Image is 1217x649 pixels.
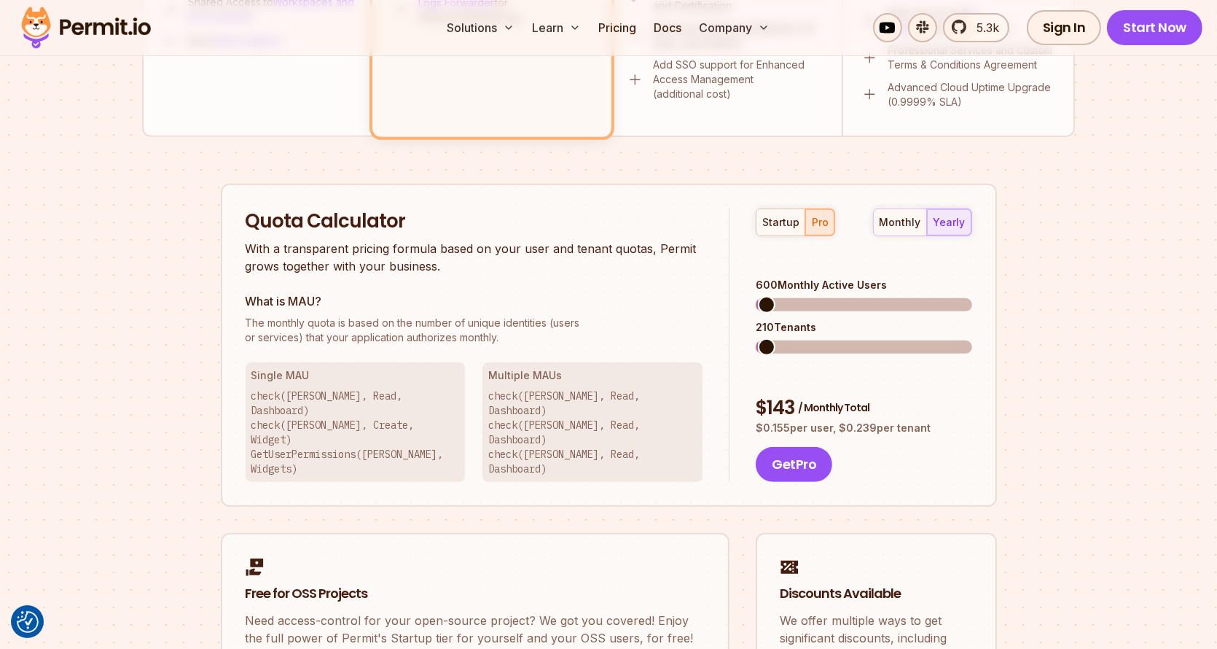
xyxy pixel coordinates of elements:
img: Permit logo [15,3,157,53]
button: Company [693,13,775,42]
button: Solutions [441,13,520,42]
div: 600 Monthly Active Users [756,278,971,292]
button: Consent Preferences [17,611,39,633]
h2: Discounts Available [780,585,972,603]
h2: Quota Calculator [246,209,703,235]
button: Learn [526,13,587,42]
p: Professional Services and Custom Terms & Conditions Agreement [888,43,1056,72]
h3: Multiple MAUs [488,368,697,383]
span: 5.3k [968,19,999,36]
p: check([PERSON_NAME], Read, Dashboard) check([PERSON_NAME], Read, Dashboard) check([PERSON_NAME], ... [488,389,697,476]
div: $ 143 [756,395,971,421]
a: Sign In [1027,10,1102,45]
p: check([PERSON_NAME], Read, Dashboard) check([PERSON_NAME], Create, Widget) GetUserPermissions([PE... [251,389,460,476]
span: / Monthly Total [798,400,869,415]
p: Advanced Cloud Uptime Upgrade (0.9999% SLA) [888,80,1056,109]
img: Revisit consent button [17,611,39,633]
div: startup [762,215,799,230]
a: Pricing [592,13,642,42]
button: GetPro [756,447,832,482]
p: Add SSO support for Enhanced Access Management (additional cost) [653,58,824,101]
a: Docs [648,13,687,42]
p: $ 0.155 per user, $ 0.239 per tenant [756,421,971,435]
h3: Single MAU [251,368,460,383]
h2: Free for OSS Projects [246,585,705,603]
a: 5.3k [943,13,1009,42]
div: 210 Tenants [756,320,971,335]
div: monthly [880,215,921,230]
p: or services) that your application authorizes monthly. [246,316,703,345]
a: Start Now [1107,10,1202,45]
p: With a transparent pricing formula based on your user and tenant quotas, Permit grows together wi... [246,240,703,275]
h3: What is MAU? [246,292,703,310]
span: The monthly quota is based on the number of unique identities (users [246,316,703,330]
